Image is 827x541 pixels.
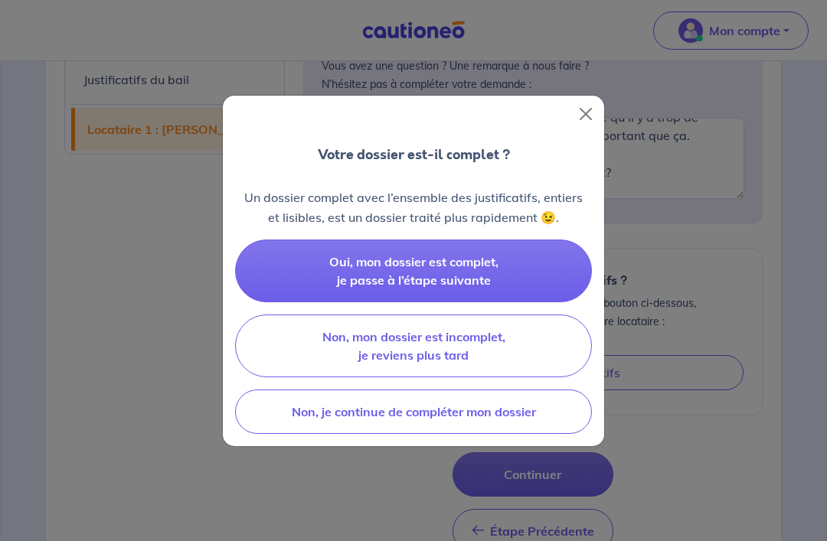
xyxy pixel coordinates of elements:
[292,404,536,419] span: Non, je continue de compléter mon dossier
[329,254,498,288] span: Oui, mon dossier est complet, je passe à l’étape suivante
[574,102,598,126] button: Close
[318,145,510,165] p: Votre dossier est-il complet ?
[235,314,592,377] button: Non, mon dossier est incomplet, je reviens plus tard
[235,187,592,227] p: Un dossier complet avec l’ensemble des justificatifs, entiers et lisibles, est un dossier traité ...
[235,389,592,434] button: Non, je continue de compléter mon dossier
[322,329,505,363] span: Non, mon dossier est incomplet, je reviens plus tard
[235,240,592,302] button: Oui, mon dossier est complet, je passe à l’étape suivante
